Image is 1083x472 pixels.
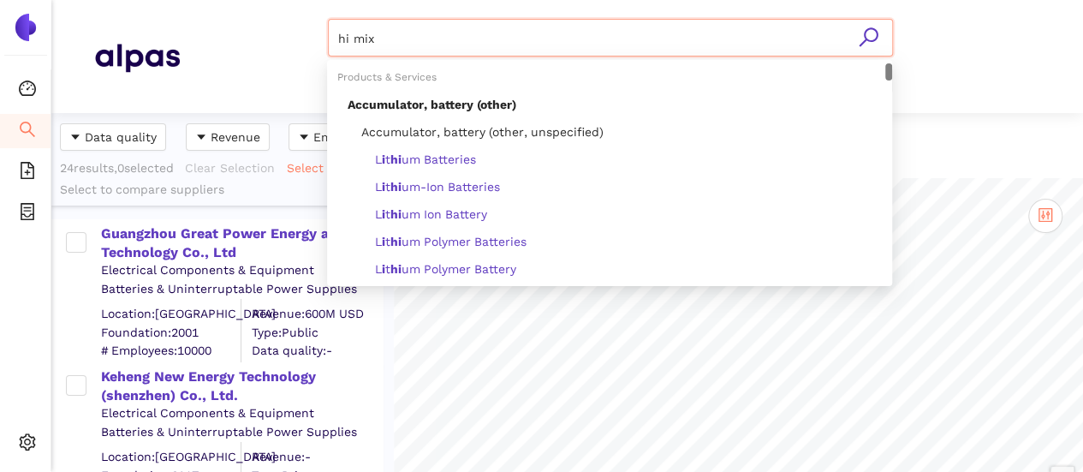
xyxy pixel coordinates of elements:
[12,14,39,41] img: Logo
[286,154,353,182] button: Select all
[94,36,180,79] img: Homepage
[69,131,81,145] span: caret-down
[252,449,382,466] div: Revenue: -
[348,98,516,111] span: Accumulator, battery (other)
[375,207,487,221] span: L t um Ion Battery
[252,306,382,323] div: Revenue: 600M USD
[19,197,36,231] span: container
[252,343,382,360] span: Data quality: -
[186,123,270,151] button: caret-downRevenue
[211,128,260,146] span: Revenue
[858,27,879,48] span: search
[375,180,500,194] span: L t um-Ion Batteries
[1038,207,1053,223] span: control
[101,262,382,279] div: Electrical Components & Equipment
[101,280,382,297] div: Batteries & Uninterruptable Power Supplies
[382,180,385,194] b: i
[85,128,157,146] span: Data quality
[101,343,241,360] span: # Employees: 10000
[19,115,36,149] span: search
[101,224,382,263] div: Guangzhou Great Power Energy and Technology Co., Ltd
[382,262,385,276] b: i
[101,324,241,341] span: Foundation: 2001
[327,63,892,91] div: Products & Services
[390,152,402,166] b: hi
[252,324,382,341] span: Type: Public
[60,161,174,175] span: 24 results, 0 selected
[60,123,166,151] button: caret-downData quality
[390,207,402,221] b: hi
[375,262,516,276] span: L t um Polymer Battery
[101,449,241,466] div: Location: [GEOGRAPHIC_DATA]
[375,235,527,248] span: L t um Polymer Batteries
[382,235,385,248] b: i
[390,262,402,276] b: hi
[195,131,207,145] span: caret-down
[348,125,604,139] span: Accumulator, battery (other, unspecified)
[287,158,342,177] span: Select all
[19,156,36,190] span: file-add
[19,427,36,462] span: setting
[101,423,382,440] div: Batteries & Uninterruptable Power Supplies
[298,131,310,145] span: caret-down
[19,74,36,108] span: dashboard
[390,235,402,248] b: hi
[289,123,385,151] button: caret-downEmployees
[313,128,376,146] span: Employees
[101,367,382,406] div: Keheng New Energy Technology (shenzhen) Co., Ltd.
[390,180,402,194] b: hi
[184,154,286,182] button: Clear Selection
[375,152,476,166] span: L t um Batteries
[60,182,385,199] div: Select to compare suppliers
[382,152,385,166] b: i
[382,207,385,221] b: i
[101,306,241,323] div: Location: [GEOGRAPHIC_DATA]
[101,405,382,422] div: Electrical Components & Equipment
